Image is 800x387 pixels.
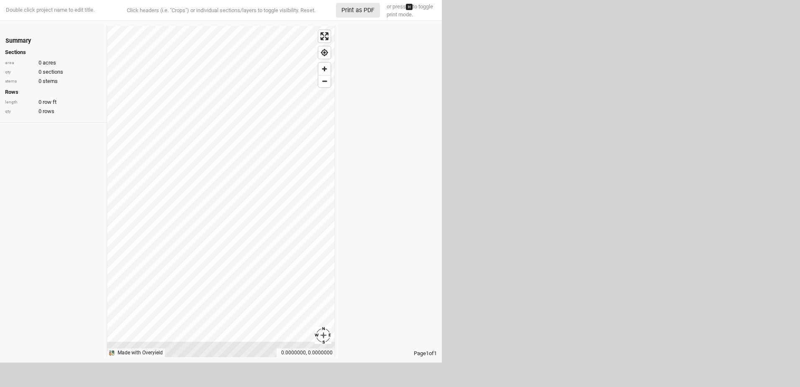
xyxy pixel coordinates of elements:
div: Page 1 of 1 [335,350,442,357]
div: 0 [5,98,102,106]
span: sections [43,68,63,76]
div: Summary [5,36,31,45]
div: 0 [5,108,102,115]
span: rows [43,108,54,115]
div: 0 [5,68,102,76]
button: Zoom in [318,63,331,75]
div: 0 [5,77,102,85]
button: Print as PDF [336,3,380,18]
div: Click headers (i.e. "Crops") or individual sections/layers to toggle visibility. [110,6,332,15]
div: stems [5,78,34,85]
span: acres [43,59,56,67]
div: Made with Overyield [118,349,163,356]
div: 0 [5,59,102,67]
h4: Sections [5,49,102,56]
h4: Rows [5,89,102,95]
button: Zoom out [318,75,331,87]
span: stems [43,77,58,85]
div: 0.0000000, 0.0000000 [277,348,335,357]
button: Reset. [300,6,315,15]
button: Find my location [318,46,331,59]
div: qty [5,108,34,115]
div: Double click project name to edit title. [4,6,95,14]
canvas: Map [107,26,335,357]
span: row ft [43,98,56,106]
div: area [5,60,34,66]
div: qty [5,69,34,75]
button: Enter fullscreen [318,30,331,42]
kbd: H [406,4,413,10]
div: length [5,99,34,106]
